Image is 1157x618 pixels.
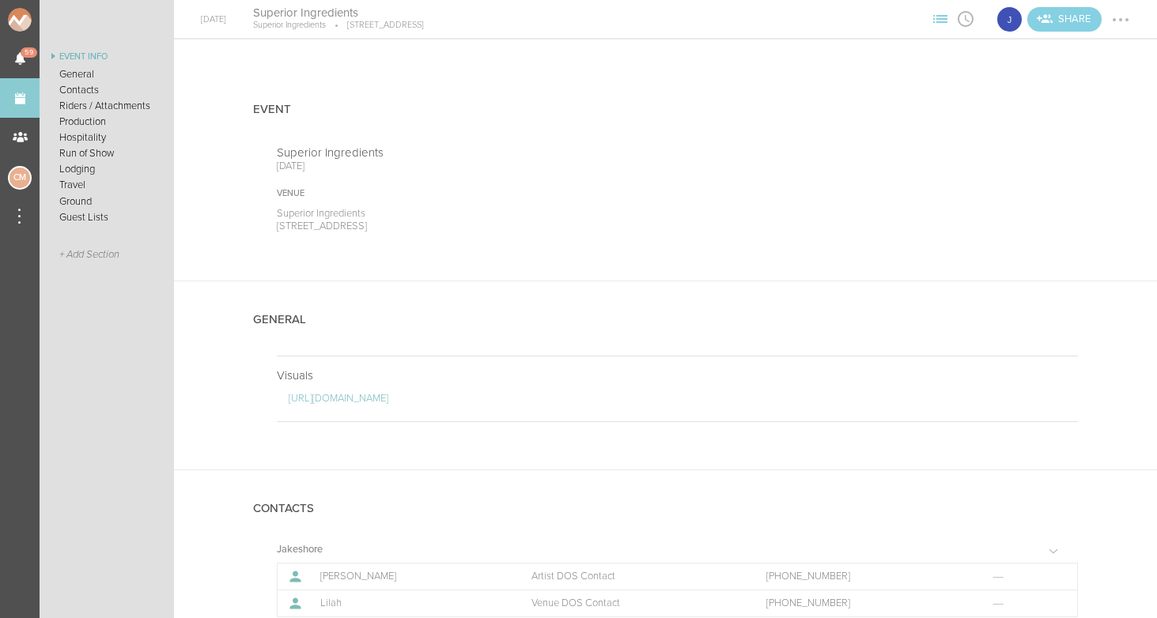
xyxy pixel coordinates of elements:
p: Superior Ingredients [277,207,643,220]
a: Hospitality [40,130,174,145]
span: View Sections [928,13,953,23]
p: Artist DOS Contact [531,570,732,582]
a: Production [40,114,174,130]
h4: Contacts [253,502,314,515]
p: [DATE] [277,160,643,172]
p: [STREET_ADDRESS] [326,20,424,31]
span: View Itinerary [953,13,978,23]
a: General [40,66,174,82]
h4: Event [253,103,291,116]
div: Jakeshore [996,6,1023,33]
h4: Superior Ingredients [253,6,424,21]
a: Event Info [40,47,174,66]
a: Invite teams to the Event [1027,7,1102,32]
a: Riders / Attachments [40,98,174,114]
p: [PERSON_NAME] [320,571,497,583]
p: Lilah [320,597,497,610]
span: + Add Section [59,249,119,261]
h5: Jakeshore [277,545,323,555]
span: 59 [21,47,37,58]
a: Contacts [40,82,174,98]
a: [PHONE_NUMBER] [766,570,958,582]
p: [STREET_ADDRESS] [277,220,643,232]
a: Ground [40,194,174,209]
a: [URL][DOMAIN_NAME] [289,392,388,405]
a: Guest Lists [40,209,174,225]
div: Venue [277,188,643,199]
img: NOMAD [8,8,97,32]
a: Travel [40,177,174,193]
p: Superior Ingredients [277,145,643,160]
p: Venue DOS Contact [531,597,732,609]
a: [PHONE_NUMBER] [766,597,958,609]
div: Charlie McGinley [8,166,32,190]
a: Lodging [40,161,174,177]
a: Run of Show [40,145,174,161]
div: J [996,6,1023,33]
p: Visuals [277,368,1078,382]
p: Superior Ingredients [253,20,326,31]
div: Share [1027,7,1102,32]
h4: General [253,313,306,326]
